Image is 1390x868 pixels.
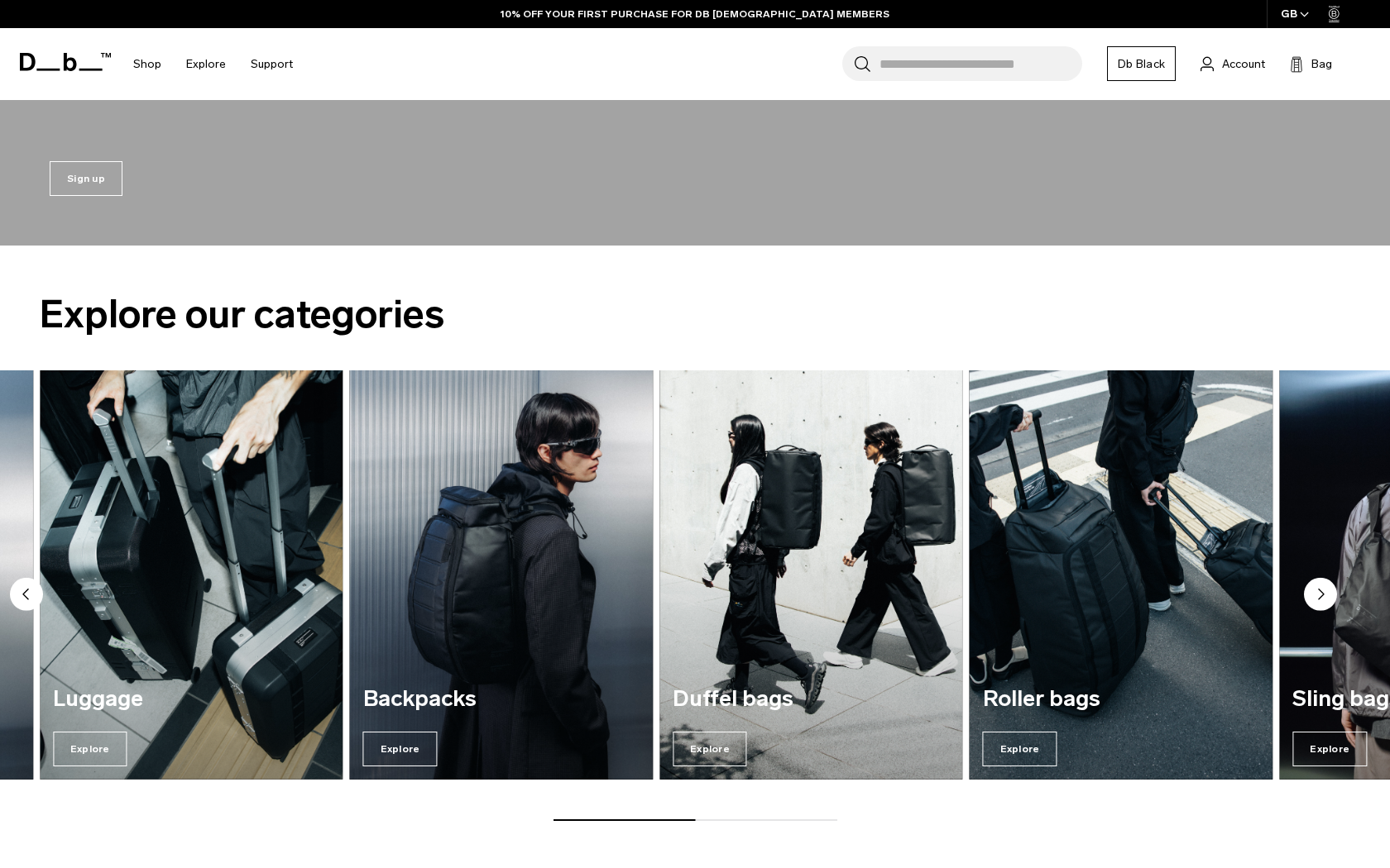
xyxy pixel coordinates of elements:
[363,732,438,766] span: Explore
[121,28,305,100] nav: Main Navigation
[40,285,1350,344] h2: Explore our categories
[1311,55,1332,73] span: Bag
[1222,55,1265,73] span: Account
[1201,54,1265,74] a: Account
[983,687,1260,712] h3: Roller bags
[673,687,950,712] h3: Duffel bags
[970,370,1273,780] div: 5 / 7
[350,370,654,780] a: Backpacks Explore
[659,370,963,780] div: 4 / 7
[1107,46,1176,81] a: Db Black
[133,35,161,93] a: Shop
[659,370,963,780] a: Duffel bags Explore
[970,370,1273,780] a: Roller bags Explore
[1290,54,1332,74] button: Bag
[53,732,127,766] span: Explore
[251,35,293,93] a: Support
[983,732,1057,766] span: Explore
[1292,732,1367,766] span: Explore
[53,687,330,712] h3: Luggage
[501,7,889,21] a: 10% OFF YOUR FIRST PURCHASE FOR DB [DEMOGRAPHIC_DATA] MEMBERS
[40,370,343,780] a: Luggage Explore
[1304,577,1337,613] button: Next slide
[350,370,654,780] div: 3 / 7
[363,687,640,712] h3: Backpacks
[673,732,747,766] span: Explore
[40,370,343,780] div: 2 / 7
[186,35,226,93] a: Explore
[50,161,122,196] a: Sign up
[10,577,43,613] button: Previous slide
